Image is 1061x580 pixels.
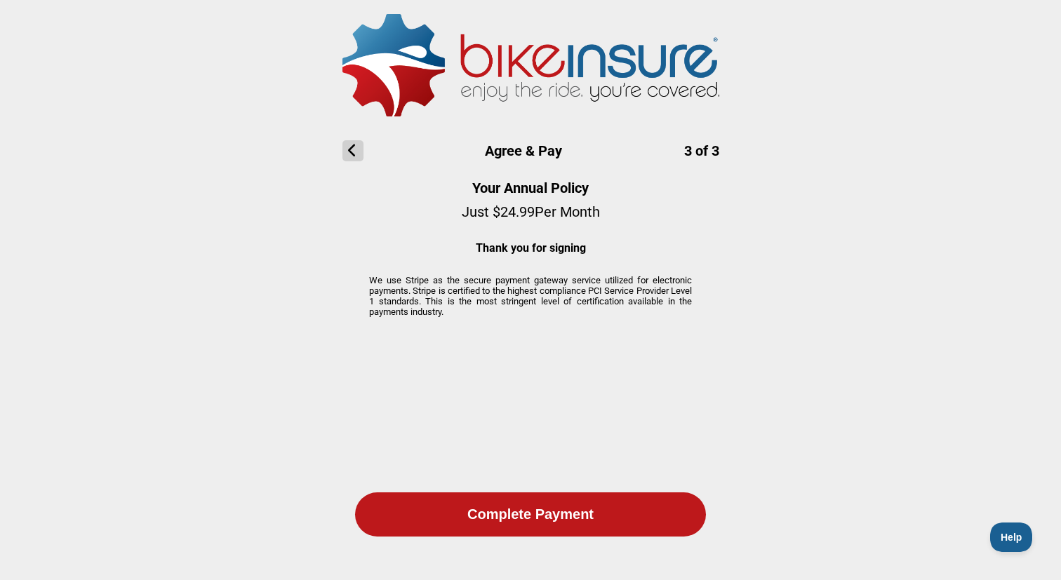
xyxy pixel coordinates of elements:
[990,522,1033,552] iframe: Toggle Customer Support
[684,142,719,159] span: 3 of 3
[355,492,706,537] button: Complete Payment
[363,323,698,473] iframe: Secure payment input frame
[462,180,600,196] h2: Your Annual Policy
[342,140,719,161] h1: Agree & Pay
[462,241,600,255] p: Thank you for signing
[369,275,692,317] p: We use Stripe as the secure payment gateway service utilized for electronic payments. Stripe is c...
[462,203,600,220] p: Just $ 24.99 Per Month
